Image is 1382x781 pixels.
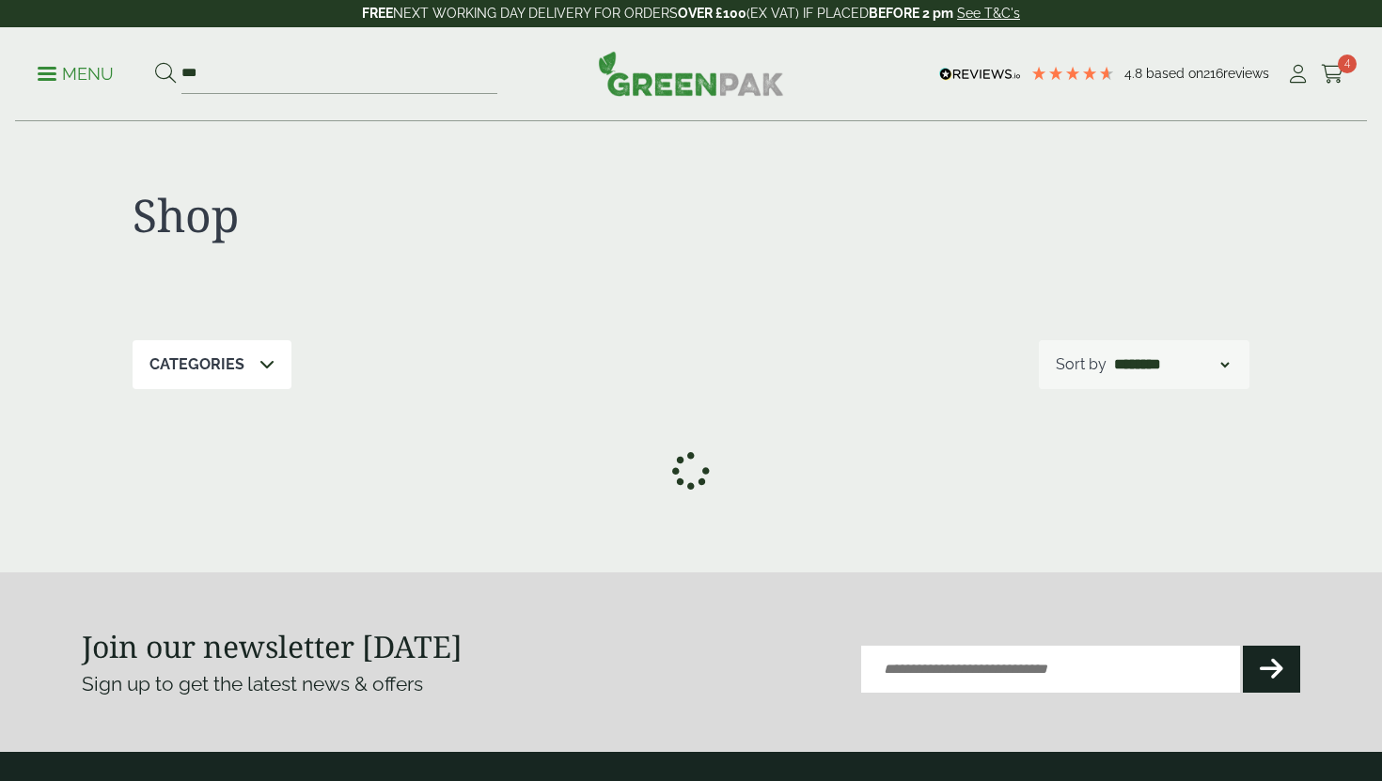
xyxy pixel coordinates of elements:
a: See T&C's [957,6,1020,21]
span: Based on [1146,66,1203,81]
strong: OVER £100 [678,6,746,21]
strong: Join our newsletter [DATE] [82,626,463,666]
a: Menu [38,63,114,82]
strong: BEFORE 2 pm [869,6,953,21]
i: My Account [1286,65,1310,84]
p: Sign up to get the latest news & offers [82,669,630,699]
a: 4 [1321,60,1344,88]
h1: Shop [133,188,691,242]
p: Menu [38,63,114,86]
span: 4.8 [1124,66,1146,81]
i: Cart [1321,65,1344,84]
img: REVIEWS.io [939,68,1021,81]
span: reviews [1223,66,1269,81]
span: 4 [1338,55,1357,73]
img: GreenPak Supplies [598,51,784,96]
div: 4.79 Stars [1030,65,1115,82]
p: Categories [149,353,244,376]
strong: FREE [362,6,393,21]
span: 216 [1203,66,1223,81]
select: Shop order [1110,353,1233,376]
p: Sort by [1056,353,1107,376]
